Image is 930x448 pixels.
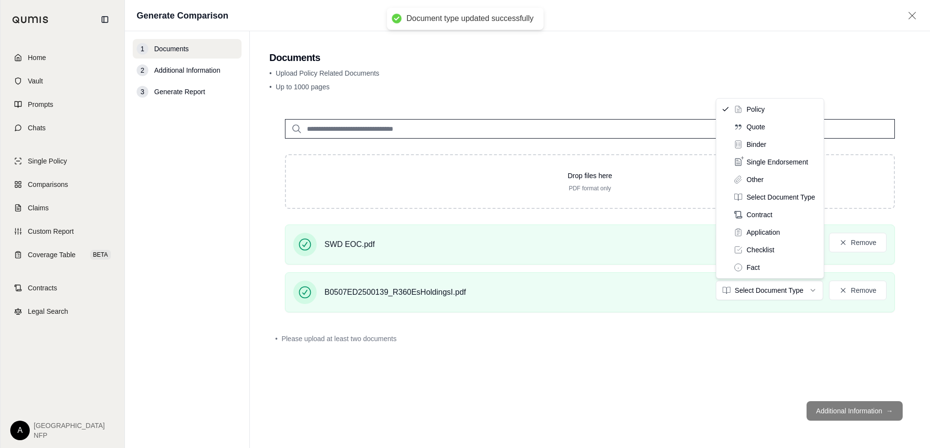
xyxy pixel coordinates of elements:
span: Policy [747,104,765,114]
span: Contract [747,210,772,220]
span: Single Endorsement [747,157,808,167]
span: Select Document Type [747,192,815,202]
span: Quote [747,122,765,132]
span: Other [747,175,764,184]
span: Application [747,227,780,237]
span: Binder [747,140,766,149]
span: Checklist [747,245,774,255]
span: Fact [747,263,760,272]
div: Document type updated successfully [406,14,534,24]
